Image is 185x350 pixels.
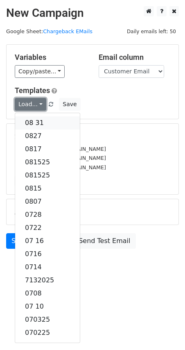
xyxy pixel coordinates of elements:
[6,6,179,20] h2: New Campaign
[15,274,80,287] a: 7132025
[15,143,80,156] a: 0817
[15,164,106,170] small: [EMAIL_ADDRESS][DOMAIN_NAME]
[124,28,179,34] a: Daily emails left: 50
[15,300,80,313] a: 07 10
[15,261,80,274] a: 0714
[15,248,80,261] a: 0716
[15,208,80,221] a: 0728
[99,53,170,62] h5: Email column
[15,182,80,195] a: 0815
[15,53,86,62] h5: Variables
[15,195,80,208] a: 0807
[15,313,80,326] a: 070325
[15,130,80,143] a: 0827
[73,233,135,249] a: Send Test Email
[59,98,80,111] button: Save
[15,156,80,169] a: 081525
[15,155,106,161] small: [EMAIL_ADDRESS][DOMAIN_NAME]
[43,28,92,34] a: Chargeback EMails
[15,234,80,248] a: 07 16
[15,207,170,216] h5: Advanced
[15,98,46,111] a: Load...
[15,169,80,182] a: 081525
[15,326,80,339] a: 070225
[6,233,33,249] a: Send
[15,287,80,300] a: 0708
[15,65,65,78] a: Copy/paste...
[144,311,185,350] iframe: Chat Widget
[15,132,170,141] h5: 25 Recipients
[15,221,80,234] a: 0722
[15,86,50,95] a: Templates
[15,116,80,130] a: 08 31
[15,146,106,152] small: [EMAIL_ADDRESS][DOMAIN_NAME]
[124,27,179,36] span: Daily emails left: 50
[6,28,92,34] small: Google Sheet:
